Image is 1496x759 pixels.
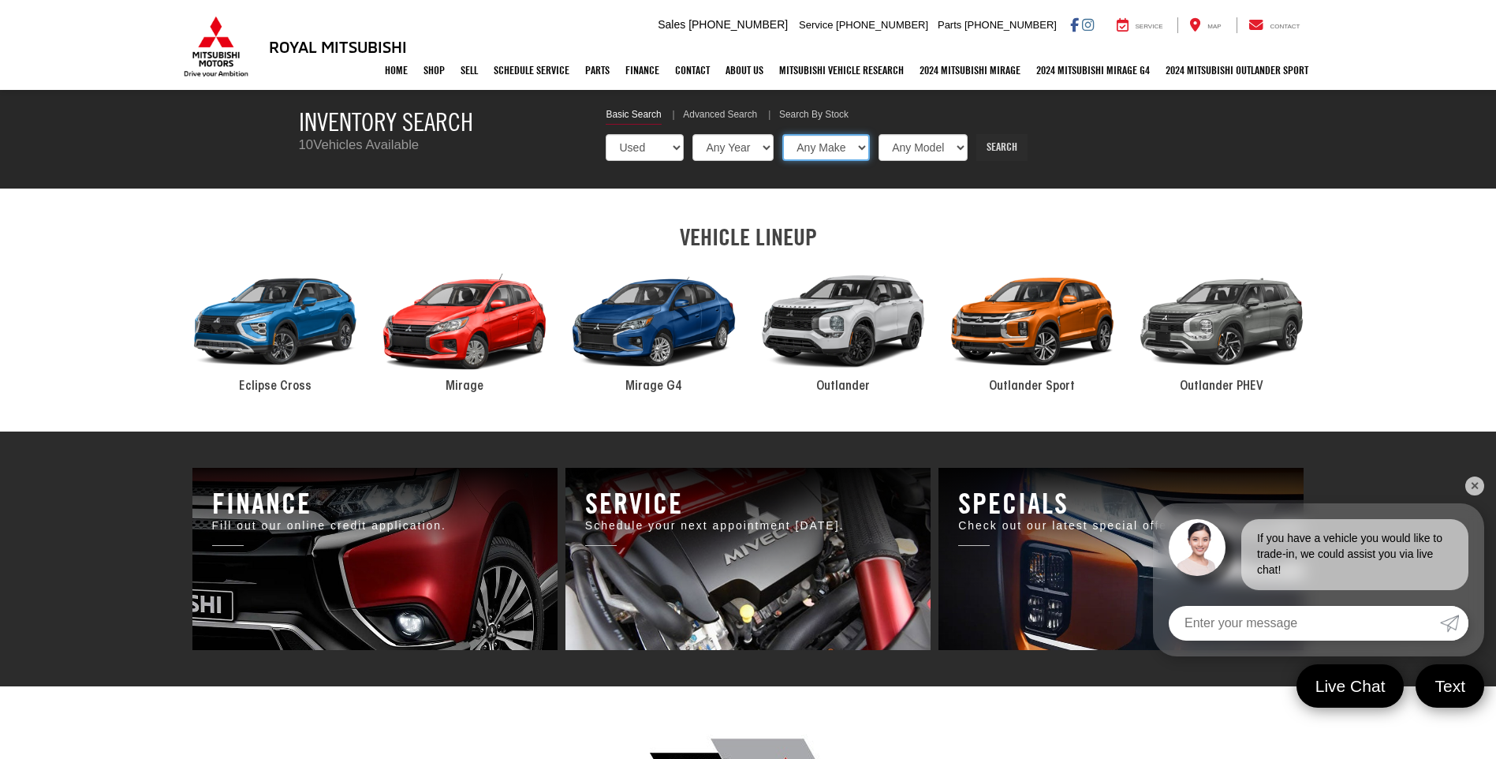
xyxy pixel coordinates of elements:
[836,19,928,31] span: [PHONE_NUMBER]
[1416,664,1484,708] a: Text
[1169,519,1226,576] img: Agent profile photo
[559,258,748,396] a: 2024 Mitsubishi Mirage G4 Mirage G4
[1127,258,1316,386] div: 2024 Mitsubishi Outlander PHEV
[606,108,661,125] a: Basic Search
[1127,258,1316,396] a: 2024 Mitsubishi Outlander PHEV Outlander PHEV
[299,137,314,152] span: 10
[416,50,453,90] a: Shop
[370,258,559,396] a: 2024 Mitsubishi Mirage Mirage
[1158,50,1316,90] a: 2024 Mitsubishi Outlander SPORT
[377,50,416,90] a: Home
[486,50,577,90] a: Schedule Service: Opens in a new tab
[1180,380,1263,393] span: Outlander PHEV
[1440,606,1468,641] a: Submit
[453,50,486,90] a: Sell
[1241,519,1468,590] div: If you have a vehicle you would like to trade-in, we could assist you via live chat!
[446,380,483,393] span: Mirage
[799,19,833,31] span: Service
[239,380,312,393] span: Eclipse Cross
[938,19,961,31] span: Parts
[779,108,849,124] a: Search By Stock
[658,18,685,31] span: Sales
[938,468,1304,651] a: Royal Mitsubishi | Baton Rouge, LA Royal Mitsubishi | Baton Rouge, LA Royal Mitsubishi | Baton Ro...
[912,50,1028,90] a: 2024 Mitsubishi Mirage
[181,258,370,396] a: 2024 Mitsubishi Eclipse Cross Eclipse Cross
[1136,23,1163,30] span: Service
[1270,23,1300,30] span: Contact
[958,488,1284,519] h3: Specials
[692,134,774,161] select: Choose Year from the dropdown
[771,50,912,90] a: Mitsubishi Vehicle Research
[1105,17,1175,33] a: Service
[577,50,617,90] a: Parts: Opens in a new tab
[1308,675,1393,697] span: Live Chat
[667,50,718,90] a: Contact
[585,518,911,534] p: Schedule your next appointment [DATE].
[617,50,667,90] a: Finance
[559,258,748,386] div: 2024 Mitsubishi Mirage G4
[1296,664,1405,708] a: Live Chat
[606,134,684,161] select: Choose Vehicle Condition from the dropdown
[989,380,1075,393] span: Outlander Sport
[1169,606,1440,641] input: Enter your message
[1070,18,1079,31] a: Facebook: Click to visit our Facebook page
[212,518,538,534] p: Fill out our online credit application.
[816,380,870,393] span: Outlander
[718,50,771,90] a: About Us
[1427,675,1473,697] span: Text
[958,518,1284,534] p: Check out our latest special offers.
[585,488,911,519] h3: Service
[1177,17,1233,33] a: Map
[1028,50,1158,90] a: 2024 Mitsubishi Mirage G4
[370,258,559,386] div: 2024 Mitsubishi Mirage
[1237,17,1312,33] a: Contact
[269,38,407,55] h3: Royal Mitsubishi
[1082,18,1094,31] a: Instagram: Click to visit our Instagram page
[976,134,1028,161] a: Search
[683,108,757,124] a: Advanced Search
[748,258,938,386] div: 2024 Mitsubishi Outlander
[181,258,370,386] div: 2024 Mitsubishi Eclipse Cross
[181,224,1316,250] h2: VEHICLE LINEUP
[748,258,938,396] a: 2024 Mitsubishi Outlander Outlander
[299,108,583,136] h3: Inventory Search
[625,380,682,393] span: Mirage G4
[181,16,252,77] img: Mitsubishi
[1207,23,1221,30] span: Map
[879,134,968,161] select: Choose Model from the dropdown
[192,468,558,651] a: Royal Mitsubishi | Baton Rouge, LA Royal Mitsubishi | Baton Rouge, LA Royal Mitsubishi | Baton Ro...
[782,134,870,161] select: Choose Make from the dropdown
[938,258,1127,396] a: 2024 Mitsubishi Outlander Sport Outlander Sport
[688,18,788,31] span: [PHONE_NUMBER]
[212,488,538,519] h3: Finance
[565,468,931,651] a: Royal Mitsubishi | Baton Rouge, LA Royal Mitsubishi | Baton Rouge, LA Royal Mitsubishi | Baton Ro...
[938,258,1127,386] div: 2024 Mitsubishi Outlander Sport
[299,136,583,155] p: Vehicles Available
[964,19,1057,31] span: [PHONE_NUMBER]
